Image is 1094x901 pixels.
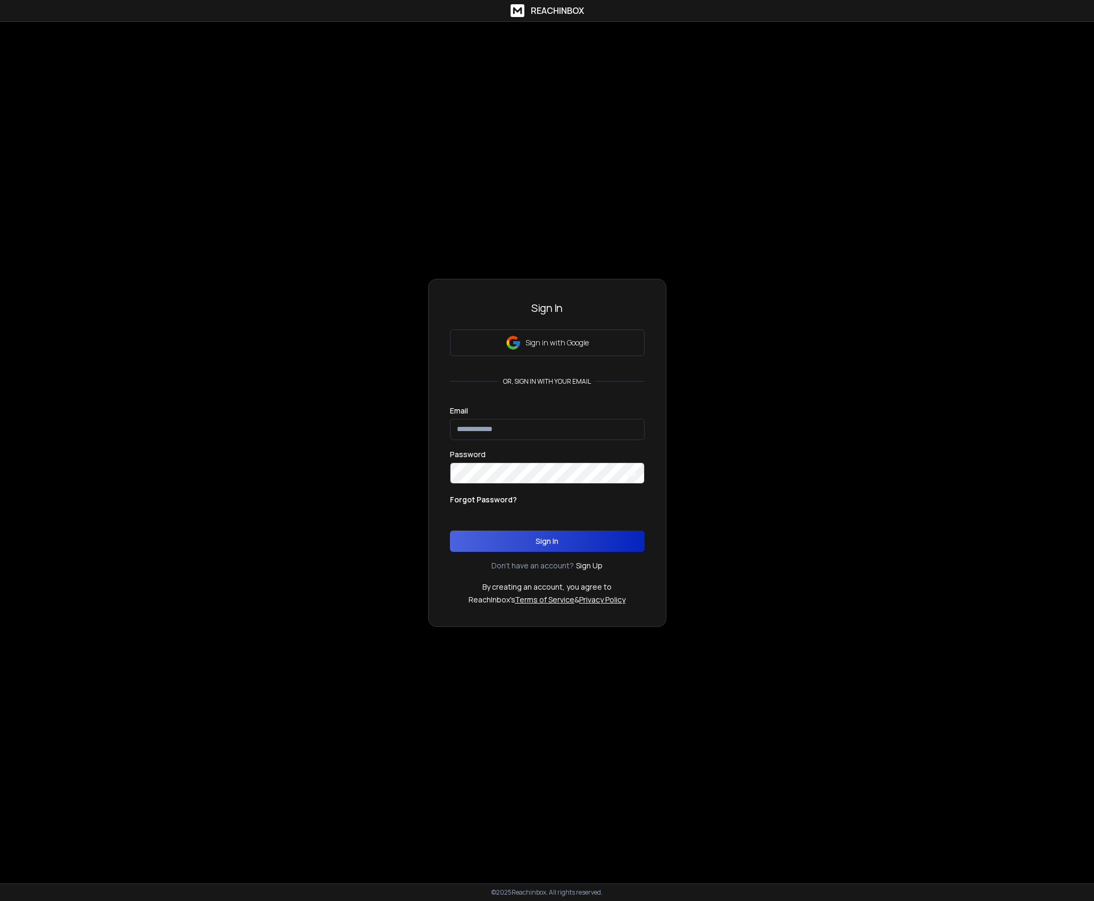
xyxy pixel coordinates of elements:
[525,337,589,348] p: Sign in with Google
[450,451,486,458] label: Password
[450,407,468,415] label: Email
[450,531,645,552] button: Sign In
[450,301,645,316] h3: Sign In
[499,377,595,386] p: or, sign in with your email
[511,4,584,17] a: ReachInbox
[579,594,625,605] a: Privacy Policy
[531,4,584,17] h1: ReachInbox
[450,494,517,505] p: Forgot Password?
[491,888,603,897] p: © 2025 Reachinbox. All rights reserved.
[450,329,645,356] button: Sign in with Google
[469,594,625,605] p: ReachInbox's &
[482,582,612,592] p: By creating an account, you agree to
[576,560,603,571] a: Sign Up
[515,594,574,605] a: Terms of Service
[491,560,574,571] p: Don't have an account?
